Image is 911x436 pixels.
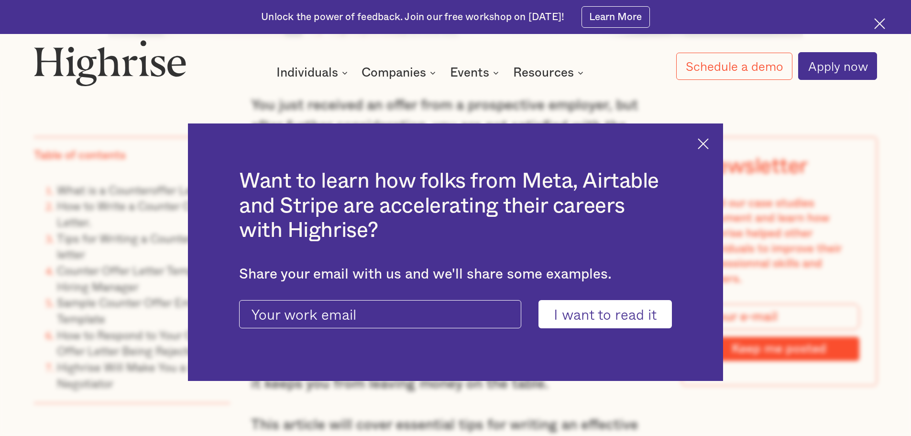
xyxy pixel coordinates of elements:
div: Resources [513,67,586,78]
div: Resources [513,67,574,78]
form: current-ascender-blog-article-modal-form [239,300,672,329]
div: Events [450,67,502,78]
img: Cross icon [874,18,885,29]
div: Companies [362,67,426,78]
h2: Want to learn how folks from Meta, Airtable and Stripe are accelerating their careers with Highrise? [239,169,672,243]
div: Individuals [276,67,351,78]
div: Unlock the power of feedback. Join our free workshop on [DATE]! [261,11,564,24]
input: Your work email [239,300,521,329]
div: Companies [362,67,439,78]
a: Apply now [798,52,877,80]
a: Schedule a demo [676,53,793,80]
div: Individuals [276,67,338,78]
a: Learn More [582,6,650,28]
img: Cross icon [698,138,709,149]
div: Share your email with us and we'll share some examples. [239,266,672,283]
input: I want to read it [538,300,672,329]
img: Highrise logo [34,40,186,86]
div: Events [450,67,489,78]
